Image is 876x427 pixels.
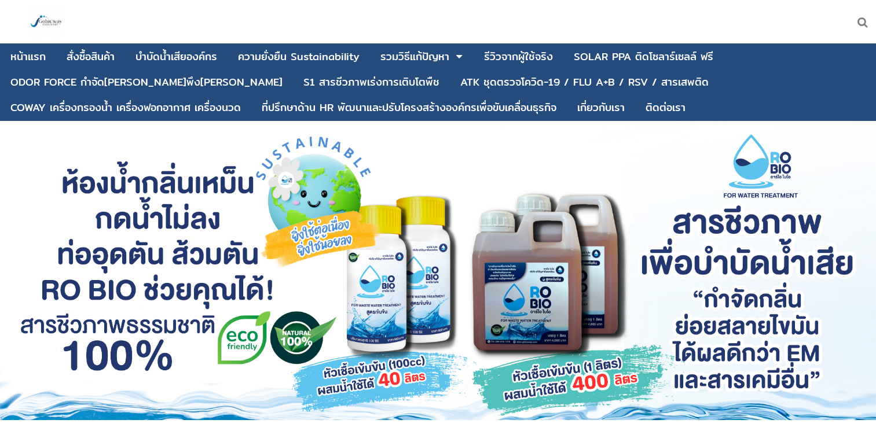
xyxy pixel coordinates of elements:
div: เกี่ยวกับเรา [577,102,625,113]
a: SOLAR PPA ติดโซลาร์เซลล์ ฟรี [574,46,713,68]
a: ODOR FORCE กำจัด[PERSON_NAME]พึง[PERSON_NAME] [10,71,283,93]
div: รวมวิธีแก้ปัญหา [380,51,449,62]
a: ติดต่อเรา [646,97,686,119]
a: ATK ชุดตรวจโควิด-19 / FLU A+B / RSV / สารเสพติด [460,71,709,93]
div: COWAY เครื่องกรองน้ำ เครื่องฟอกอากาศ เครื่องนวด [10,102,241,113]
img: large-1644130236041.jpg [29,5,64,39]
div: ติดต่อเรา [646,102,686,113]
div: รีวิวจากผู้ใช้จริง [484,51,553,62]
div: บําบัดน้ำเสียองค์กร [135,51,217,62]
div: หน้าแรก [10,51,46,62]
a: ความยั่งยืน Sustainability [238,46,360,68]
div: สั่งซื้อสินค้า [67,51,115,62]
a: ที่ปรึกษาด้าน HR พัฒนาและปรับโครงสร้างองค์กรเพื่อขับเคลื่อนธุรกิจ [262,97,556,119]
a: บําบัดน้ำเสียองค์กร [135,46,217,68]
a: สั่งซื้อสินค้า [67,46,115,68]
div: ความยั่งยืน Sustainability [238,51,360,62]
a: หน้าแรก [10,46,46,68]
div: S1 สารชีวภาพเร่งการเติบโตพืช [303,77,439,87]
a: S1 สารชีวภาพเร่งการเติบโตพืช [303,71,439,93]
div: SOLAR PPA ติดโซลาร์เซลล์ ฟรี [574,51,713,62]
div: ATK ชุดตรวจโควิด-19 / FLU A+B / RSV / สารเสพติด [460,77,709,87]
div: ODOR FORCE กำจัด[PERSON_NAME]พึง[PERSON_NAME] [10,77,283,87]
a: เกี่ยวกับเรา [577,97,625,119]
a: รวมวิธีแก้ปัญหา [380,46,449,68]
a: รีวิวจากผู้ใช้จริง [484,46,553,68]
a: COWAY เครื่องกรองน้ำ เครื่องฟอกอากาศ เครื่องนวด [10,97,241,119]
div: ที่ปรึกษาด้าน HR พัฒนาและปรับโครงสร้างองค์กรเพื่อขับเคลื่อนธุรกิจ [262,102,556,113]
